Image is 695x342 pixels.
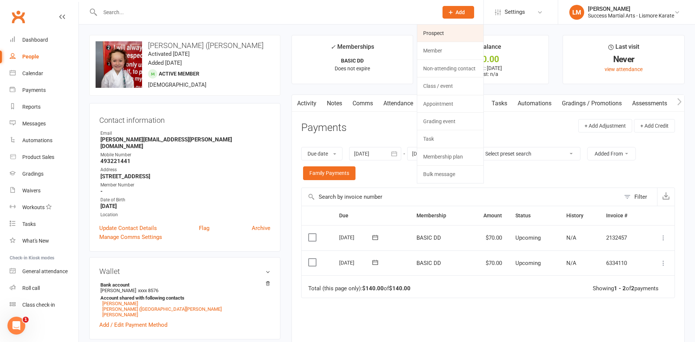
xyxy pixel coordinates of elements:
a: Reports [10,99,78,115]
a: Dashboard [10,32,78,48]
a: Member [417,42,483,59]
span: N/A [566,260,576,266]
div: What's New [22,238,49,244]
strong: [PERSON_NAME][EMAIL_ADDRESS][PERSON_NAME][DOMAIN_NAME] [100,136,270,150]
a: Tasks [486,95,512,112]
a: Assessments [627,95,672,112]
a: [PERSON_NAME] [102,301,138,306]
strong: 493221441 [100,158,270,164]
a: Grading event [417,113,483,130]
a: Attendance [378,95,418,112]
div: Showing of payments [593,285,659,292]
a: Roll call [10,280,78,297]
div: LM [569,5,584,20]
input: Search by invoice number [302,188,620,206]
button: + Add Adjustment [578,119,632,132]
div: Mobile Number [100,151,270,159]
a: Tasks [10,216,78,233]
a: Flag [199,224,209,233]
a: Comms [347,95,378,112]
th: History [560,206,600,225]
div: [DATE] [339,231,373,243]
a: Clubworx [9,7,28,26]
div: Address [100,166,270,173]
h3: Wallet [99,267,270,275]
a: Automations [10,132,78,149]
div: Product Sales [22,154,54,160]
a: Bulk message [417,166,483,183]
a: view attendance [605,66,643,72]
td: 2132457 [599,225,645,250]
td: $70.00 [466,250,508,276]
div: Last visit [608,42,639,55]
span: xxxx 8576 [138,288,158,293]
input: Search... [98,7,433,17]
a: Prospect [417,25,483,42]
div: Messages [22,121,46,127]
a: Calendar [10,65,78,82]
div: Tasks [22,221,36,227]
div: Never [570,55,678,63]
a: What's New [10,233,78,249]
strong: - [100,188,270,195]
th: Due [332,206,410,225]
strong: $140.00 [362,285,384,292]
p: Next: [DATE] Last: n/a [434,65,542,77]
strong: $140.00 [389,285,411,292]
h3: Payments [301,122,347,134]
div: Member Number [100,182,270,189]
a: Notes [322,95,347,112]
th: Invoice # [599,206,645,225]
strong: Account shared with following contacts [100,295,267,301]
div: Filter [634,192,647,201]
img: image1741579694.png [96,41,142,88]
th: Status [509,206,560,225]
a: Product Sales [10,149,78,166]
strong: BASIC DD [341,58,364,64]
li: [PERSON_NAME] [99,281,270,319]
a: Non-attending contact [417,60,483,77]
a: Task [417,130,483,147]
h3: [PERSON_NAME] ([PERSON_NAME] [96,41,274,49]
i: ✓ [331,44,335,51]
a: [PERSON_NAME] ([GEOGRAPHIC_DATA][PERSON_NAME] [102,306,222,312]
div: Email [100,130,270,137]
a: Activity [292,95,322,112]
a: [PERSON_NAME] [102,312,138,317]
div: Class check-in [22,302,55,308]
iframe: Intercom live chat [7,317,25,335]
div: Location [100,211,270,218]
div: Success Martial Arts - Lismore Karate [588,12,674,19]
div: Waivers [22,188,41,194]
a: Waivers [10,182,78,199]
a: Gradings / Promotions [557,95,627,112]
button: Added From [587,147,636,160]
div: $ Balance [475,42,501,55]
a: Workouts [10,199,78,216]
div: [DATE] [339,257,373,268]
div: Date of Birth [100,196,270,204]
td: $70.00 [466,225,508,250]
div: Payments [22,87,46,93]
div: Automations [22,137,52,143]
div: Roll call [22,285,40,291]
strong: 2 [631,285,634,292]
button: Add [443,6,474,19]
span: [DEMOGRAPHIC_DATA] [148,81,206,88]
time: Activated [DATE] [148,51,190,57]
span: Upcoming [515,234,541,241]
div: Reports [22,104,41,110]
a: Family Payments [303,166,355,180]
span: BASIC DD [416,260,441,266]
a: General attendance kiosk mode [10,263,78,280]
a: Manage Comms Settings [99,233,162,242]
button: Due date [301,147,342,160]
span: Add [456,9,465,15]
a: Appointment [417,95,483,112]
a: Archive [252,224,270,233]
div: People [22,54,39,60]
a: Automations [512,95,557,112]
h3: Contact information [99,113,270,124]
strong: 1 - 2 [614,285,626,292]
a: Gradings [10,166,78,182]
